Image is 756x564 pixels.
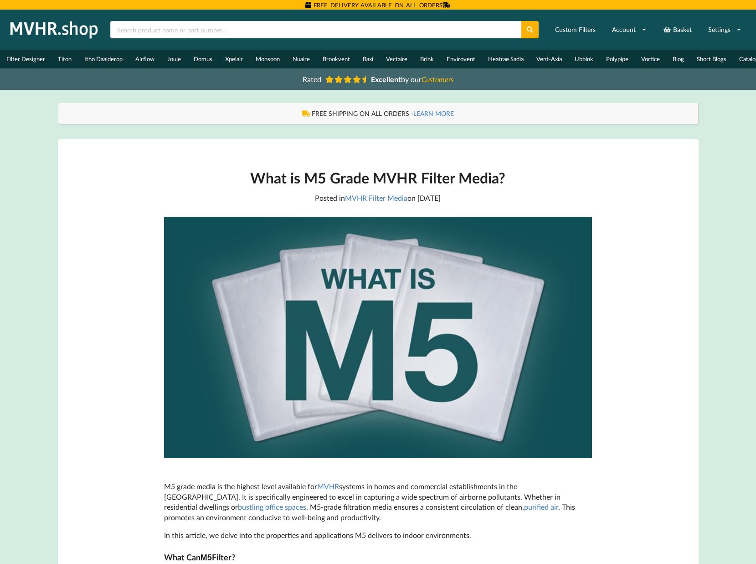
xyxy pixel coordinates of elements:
[440,50,482,68] a: Envirovent
[249,50,286,68] a: Monsoon
[702,21,747,38] a: Settings
[606,21,653,38] a: Account
[690,50,733,68] a: Short Blogs
[657,21,698,38] a: Basket
[296,72,460,87] a: Rated Excellentby ourCustomers
[568,50,600,68] a: Ubbink
[414,50,440,68] a: Brink
[164,530,592,541] p: In this article, we delve into the properties and applications M5 delivers to indoor environments.
[303,75,321,84] span: Rated
[238,502,306,511] a: bustling office spaces
[380,50,414,68] a: Vectaire
[316,50,356,68] a: Brookvent
[530,50,568,68] a: Vent-Axia
[315,193,441,202] span: Posted in on [DATE]
[317,482,339,491] a: MVHR
[371,75,401,84] b: Excellent
[164,217,592,458] img: Discover the benefits of M5 Grade MVHR Filter Media in our guide. Learn what particles it can fil...
[6,18,102,41] img: mvhr.shop.png
[549,21,602,38] a: Custom Filters
[164,552,592,563] h3: What Can Filter?
[129,50,161,68] a: Airflow
[164,481,592,523] p: M5 grade media is the highest level available for systems in homes and commercial establishments ...
[635,50,666,68] a: Vortice
[78,50,129,68] a: Itho Daalderop
[413,110,454,117] a: LEARN MORE
[161,50,187,68] a: Joule
[482,50,530,68] a: Heatrae Sadia
[164,168,592,187] h1: What is M5 Grade MVHR Filter Media?
[371,75,453,84] span: by our
[67,109,689,118] div: FREE SHIPPING ON ALL ORDERS -
[345,193,407,202] a: MVHR Filter Media
[422,75,453,84] i: Customers
[356,50,380,68] a: Baxi
[600,50,635,68] a: Polypipe
[51,50,78,68] a: Titon
[219,50,249,68] a: Xpelair
[201,553,212,562] b: M5
[110,21,521,38] input: Search product name or part number...
[524,502,558,511] a: purified air
[666,50,690,68] a: Blog
[187,50,219,68] a: Domus
[286,50,316,68] a: Nuaire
